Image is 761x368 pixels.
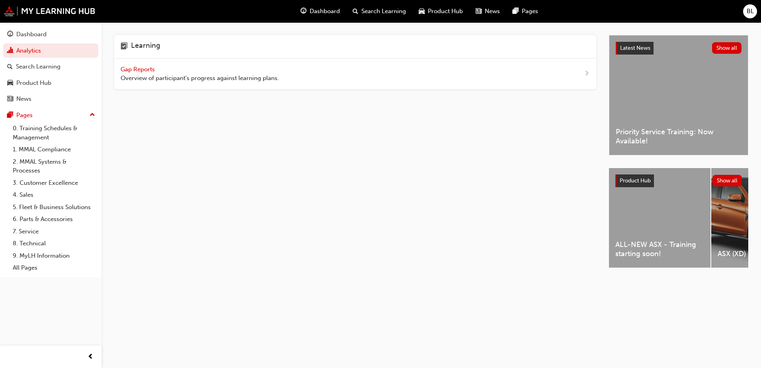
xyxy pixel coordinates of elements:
a: Latest NewsShow all [616,42,741,55]
a: Product Hub [3,76,98,90]
div: Product Hub [16,78,51,88]
a: car-iconProduct Hub [412,3,469,20]
span: News [485,7,500,16]
span: car-icon [7,80,13,87]
span: Search Learning [361,7,406,16]
span: Priority Service Training: Now Available! [616,127,741,145]
span: BL [747,7,754,16]
span: news-icon [7,96,13,103]
a: 6. Parts & Accessories [10,213,98,225]
button: BL [743,4,757,18]
a: Latest NewsShow allPriority Service Training: Now Available! [609,35,748,155]
span: up-icon [90,110,95,120]
a: pages-iconPages [506,3,544,20]
span: pages-icon [513,6,519,16]
span: Gap Reports [121,66,156,73]
span: ALL-NEW ASX - Training starting soon! [615,240,704,258]
a: 4. Sales [10,189,98,201]
span: search-icon [353,6,358,16]
a: 1. MMAL Compliance [10,143,98,156]
a: 0. Training Schedules & Management [10,122,98,143]
span: Product Hub [428,7,463,16]
button: Show all [712,175,742,186]
div: Pages [16,111,33,120]
a: search-iconSearch Learning [346,3,412,20]
span: Dashboard [310,7,340,16]
span: Product Hub [620,177,651,184]
button: Pages [3,108,98,123]
span: guage-icon [300,6,306,16]
img: mmal [4,6,96,16]
span: car-icon [419,6,425,16]
span: chart-icon [7,47,13,55]
span: learning-icon [121,41,128,52]
span: next-icon [584,69,590,79]
span: Overview of participant's progress against learning plans. [121,74,279,83]
a: Dashboard [3,27,98,42]
span: pages-icon [7,112,13,119]
span: prev-icon [88,352,94,362]
a: 8. Technical [10,237,98,250]
a: All Pages [10,262,98,274]
span: guage-icon [7,31,13,38]
span: Latest News [620,45,650,51]
span: Pages [522,7,538,16]
a: ALL-NEW ASX - Training starting soon! [609,168,710,268]
div: Dashboard [16,30,47,39]
a: guage-iconDashboard [294,3,346,20]
span: search-icon [7,63,13,70]
div: Search Learning [16,62,60,71]
span: news-icon [476,6,482,16]
a: 5. Fleet & Business Solutions [10,201,98,213]
div: News [16,94,31,104]
h4: Learning [131,41,160,52]
a: Product HubShow all [615,174,742,187]
a: News [3,92,98,106]
a: 2. MMAL Systems & Processes [10,156,98,177]
a: 9. MyLH Information [10,250,98,262]
a: Analytics [3,43,98,58]
a: Search Learning [3,59,98,74]
button: DashboardAnalyticsSearch LearningProduct HubNews [3,25,98,108]
a: 3. Customer Excellence [10,177,98,189]
a: 7. Service [10,225,98,238]
button: Show all [712,42,742,54]
a: Gap Reports Overview of participant's progress against learning plans.next-icon [114,59,596,90]
a: news-iconNews [469,3,506,20]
